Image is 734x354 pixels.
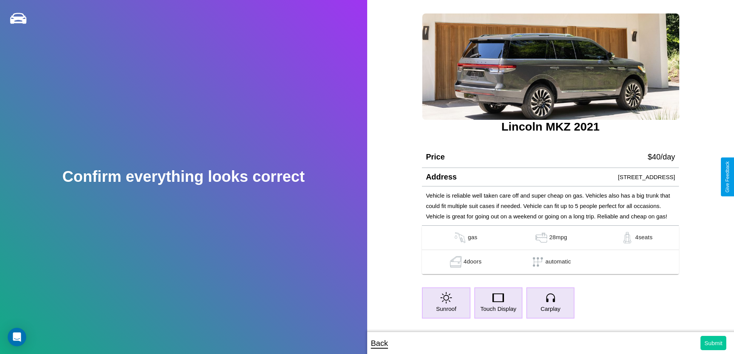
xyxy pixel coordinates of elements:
[541,304,561,314] p: Carplay
[725,161,730,193] div: Give Feedback
[618,172,675,182] p: [STREET_ADDRESS]
[549,232,567,243] p: 28 mpg
[452,232,468,243] img: gas
[534,232,549,243] img: gas
[436,304,457,314] p: Sunroof
[371,336,388,350] p: Back
[426,173,457,181] h4: Address
[620,232,635,243] img: gas
[426,190,675,221] p: Vehicle is reliable well taken care off and super cheap on gas. Vehicles also has a big trunk tha...
[700,336,726,350] button: Submit
[422,226,679,274] table: simple table
[648,150,675,164] p: $ 40 /day
[426,153,445,161] h4: Price
[464,256,482,268] p: 4 doors
[635,232,652,243] p: 4 seats
[8,328,26,346] div: Open Intercom Messenger
[448,256,464,268] img: gas
[62,168,305,185] h2: Confirm everything looks correct
[480,304,516,314] p: Touch Display
[546,256,571,268] p: automatic
[422,120,679,133] h3: Lincoln MKZ 2021
[468,232,477,243] p: gas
